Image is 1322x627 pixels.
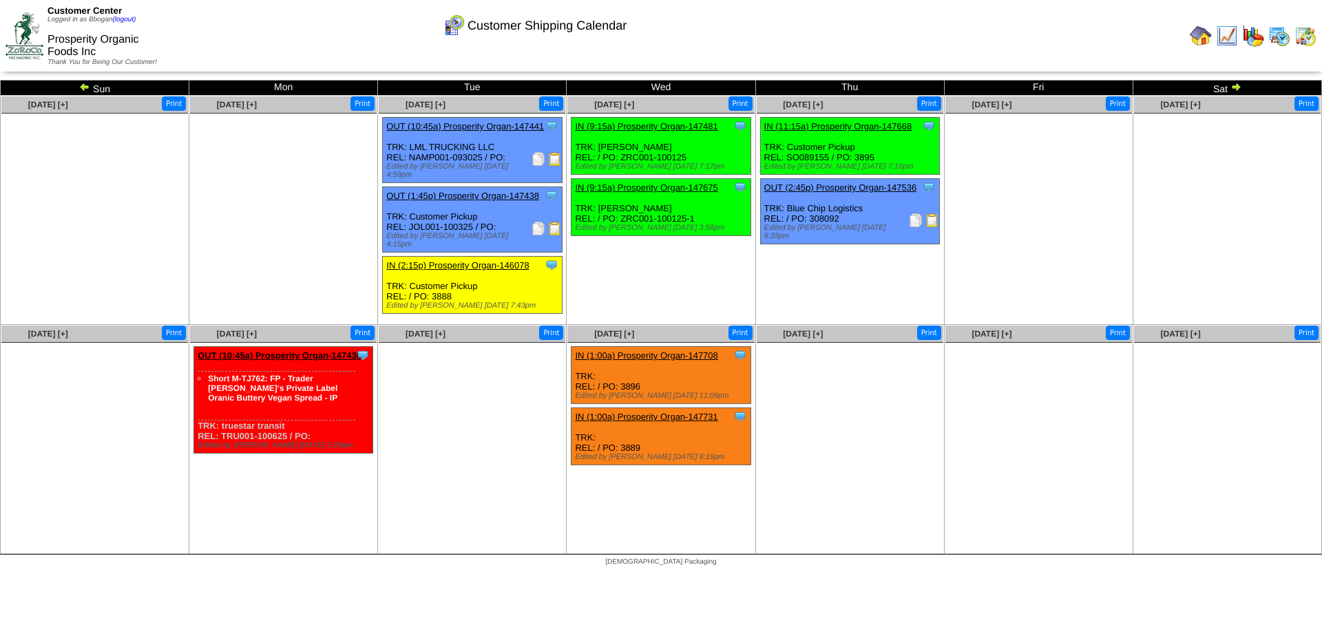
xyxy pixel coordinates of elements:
[539,326,563,340] button: Print
[922,180,936,194] img: Tooltip
[113,16,136,23] a: (logout)
[208,374,337,403] a: Short M-TJ762: FP - Trader [PERSON_NAME]'s Private Label Oranic Buttery Vegan Spread - IP
[733,180,747,194] img: Tooltip
[28,329,68,339] a: [DATE] [+]
[764,121,912,131] a: IN (11:15a) Prosperity Organ-147668
[575,162,750,171] div: Edited by [PERSON_NAME] [DATE] 7:17pm
[917,96,941,111] button: Print
[6,12,43,59] img: ZoRoCo_Logo(Green%26Foil)%20jpg.webp
[383,118,562,183] div: TRK: LML TRUCKING LLC REL: NAMP001-093025 / PO:
[1190,25,1212,47] img: home.gif
[28,100,68,109] a: [DATE] [+]
[764,224,939,240] div: Edited by [PERSON_NAME] [DATE] 9:33pm
[1,81,189,96] td: Sun
[733,348,747,362] img: Tooltip
[443,14,465,36] img: calendarcustomer.gif
[567,81,755,96] td: Wed
[1161,329,1201,339] a: [DATE] [+]
[48,16,136,23] span: Logged in as Bbogan
[548,222,562,235] img: Bill of Lading
[532,222,545,235] img: Packing Slip
[575,412,717,422] a: IN (1:00a) Prosperity Organ-147731
[594,329,634,339] a: [DATE] [+]
[1294,25,1316,47] img: calendarinout.gif
[532,152,545,166] img: Packing Slip
[783,100,823,109] a: [DATE] [+]
[575,224,750,232] div: Edited by [PERSON_NAME] [DATE] 3:58pm
[194,347,373,454] div: TRK: truestar transit REL: TRU001-100625 / PO:
[406,329,445,339] a: [DATE] [+]
[356,348,370,362] img: Tooltip
[1106,96,1130,111] button: Print
[575,453,750,461] div: Edited by [PERSON_NAME] [DATE] 8:19pm
[917,326,941,340] button: Print
[1133,81,1321,96] td: Sat
[48,59,157,66] span: Thank You for Being Our Customer!
[1294,96,1319,111] button: Print
[198,441,373,449] div: Edited by [PERSON_NAME] [DATE] 5:29pm
[571,347,751,404] div: TRK: REL: / PO: 3896
[350,96,375,111] button: Print
[79,81,90,92] img: arrowleft.gif
[468,19,627,33] span: Customer Shipping Calendar
[545,258,558,272] img: Tooltip
[383,187,562,253] div: TRK: Customer Pickup REL: JOL001-100325 / PO:
[545,189,558,202] img: Tooltip
[539,96,563,111] button: Print
[972,329,1011,339] a: [DATE] [+]
[1106,326,1130,340] button: Print
[783,329,823,339] a: [DATE] [+]
[733,119,747,133] img: Tooltip
[1268,25,1290,47] img: calendarprod.gif
[1161,100,1201,109] a: [DATE] [+]
[383,257,562,314] div: TRK: Customer Pickup REL: / PO: 3888
[575,121,717,131] a: IN (9:15a) Prosperity Organ-147481
[386,301,561,310] div: Edited by [PERSON_NAME] [DATE] 7:43pm
[1294,326,1319,340] button: Print
[728,326,753,340] button: Print
[217,329,257,339] a: [DATE] [+]
[575,350,717,361] a: IN (1:00a) Prosperity Organ-147708
[386,260,529,270] a: IN (2:15p) Prosperity Organ-146078
[575,182,717,193] a: IN (9:15a) Prosperity Organ-147675
[972,100,1011,109] a: [DATE] [+]
[162,96,186,111] button: Print
[406,100,445,109] a: [DATE] [+]
[217,100,257,109] span: [DATE] [+]
[755,81,944,96] td: Thu
[909,213,923,227] img: Packing Slip
[922,119,936,133] img: Tooltip
[386,191,539,201] a: OUT (1:45p) Prosperity Organ-147438
[764,162,939,171] div: Edited by [PERSON_NAME] [DATE] 7:16pm
[1230,81,1241,92] img: arrowright.gif
[733,410,747,423] img: Tooltip
[350,326,375,340] button: Print
[728,96,753,111] button: Print
[545,119,558,133] img: Tooltip
[571,408,751,465] div: TRK: REL: / PO: 3889
[386,162,561,179] div: Edited by [PERSON_NAME] [DATE] 4:59pm
[605,558,716,566] span: [DEMOGRAPHIC_DATA] Packaging
[386,232,561,248] div: Edited by [PERSON_NAME] [DATE] 4:15pm
[925,213,939,227] img: Bill of Lading
[386,121,544,131] a: OUT (10:45a) Prosperity Organ-147441
[48,34,139,58] span: Prosperity Organic Foods Inc
[760,179,939,244] div: TRK: Blue Chip Logistics REL: / PO: 308092
[760,118,939,175] div: TRK: Customer Pickup REL: SO089155 / PO: 3895
[944,81,1133,96] td: Fri
[1242,25,1264,47] img: graph.gif
[189,81,378,96] td: Mon
[48,6,122,16] span: Customer Center
[198,350,361,361] a: OUT (10:45a) Prosperity Organ-147436
[571,179,751,236] div: TRK: [PERSON_NAME] REL: / PO: ZRC001-100125-1
[575,392,750,400] div: Edited by [PERSON_NAME] [DATE] 11:09pm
